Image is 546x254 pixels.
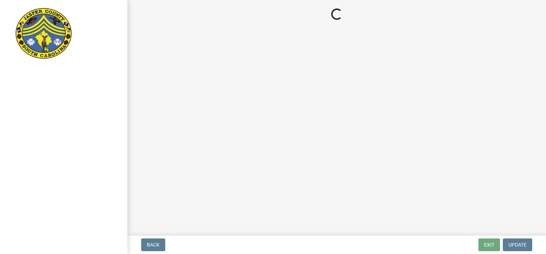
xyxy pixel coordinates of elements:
button: Back [141,238,165,251]
img: Jasper County, South Carolina [14,7,73,60]
button: Update [503,238,532,251]
span: Back [147,242,160,248]
span: Update [508,242,527,248]
button: Exit [478,238,500,251]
